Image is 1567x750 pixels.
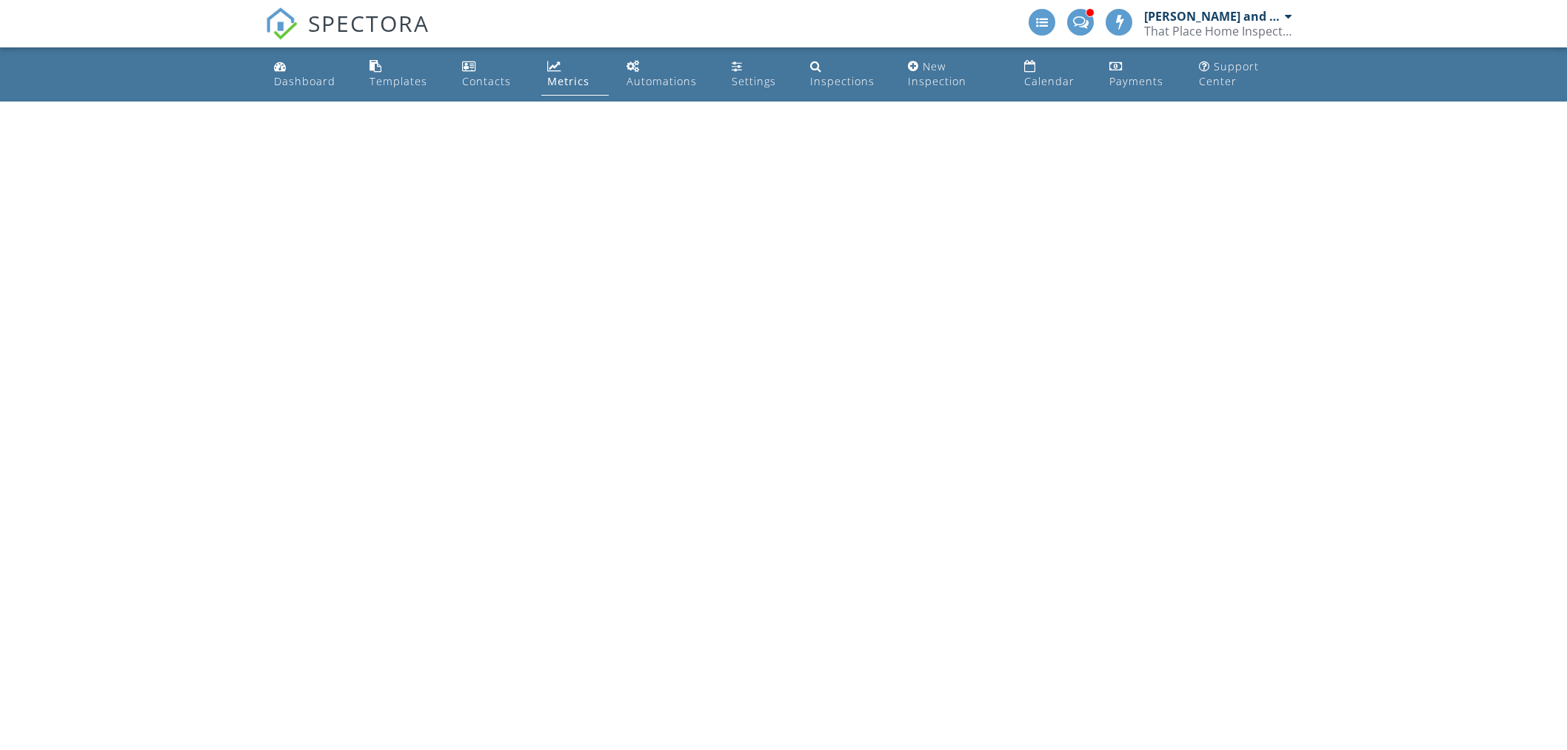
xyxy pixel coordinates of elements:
div: Inspections [810,74,875,88]
div: Metrics [547,74,589,88]
img: The Best Home Inspection Software - Spectora [265,7,298,40]
div: [PERSON_NAME] and [PERSON_NAME] [1144,9,1281,24]
a: Payments [1103,53,1181,96]
div: Contacts [462,74,511,88]
a: New Inspection [902,53,1006,96]
a: Inspections [804,53,890,96]
div: Dashboard [274,74,335,88]
a: Contacts [456,53,529,96]
div: Support Center [1199,59,1259,88]
a: Metrics [541,53,609,96]
a: Automations (Advanced) [621,53,714,96]
div: Settings [732,74,776,88]
a: Templates [364,53,444,96]
div: New Inspection [908,59,966,88]
div: That Place Home Inspections, LLC [1144,24,1292,39]
div: Payments [1109,74,1163,88]
a: Calendar [1018,53,1091,96]
div: Automations [627,74,697,88]
a: Support Center [1193,53,1299,96]
div: Templates [370,74,427,88]
a: Settings [726,53,792,96]
a: SPECTORA [265,20,430,51]
span: SPECTORA [308,7,430,39]
a: Dashboard [268,53,352,96]
div: Calendar [1024,74,1075,88]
